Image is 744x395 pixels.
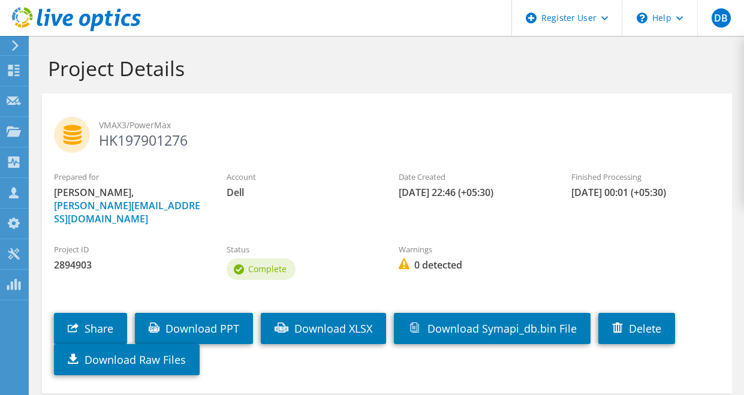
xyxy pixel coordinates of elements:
[99,119,720,132] span: VMAX3/PowerMax
[54,199,200,225] a: [PERSON_NAME][EMAIL_ADDRESS][DOMAIN_NAME]
[571,171,720,183] label: Finished Processing
[227,171,375,183] label: Account
[261,313,386,344] a: Download XLSX
[54,344,200,375] a: Download Raw Files
[54,313,127,344] a: Share
[135,313,253,344] a: Download PPT
[637,13,647,23] svg: \n
[712,8,731,28] span: DB
[54,117,720,147] h2: HK197901276
[227,243,375,255] label: Status
[394,313,591,344] a: Download Symapi_db.bin File
[248,263,287,275] span: Complete
[48,56,720,81] h1: Project Details
[54,186,203,225] span: [PERSON_NAME],
[399,186,547,199] span: [DATE] 22:46 (+05:30)
[399,243,547,255] label: Warnings
[54,243,203,255] label: Project ID
[54,258,203,272] span: 2894903
[399,258,547,272] span: 0 detected
[598,313,675,344] a: Delete
[399,171,547,183] label: Date Created
[54,171,203,183] label: Prepared for
[227,186,375,199] span: Dell
[571,186,720,199] span: [DATE] 00:01 (+05:30)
